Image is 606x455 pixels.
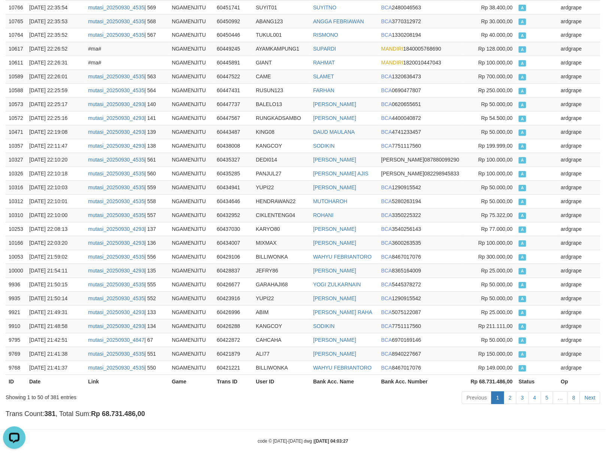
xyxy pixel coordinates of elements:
td: | 555 [85,278,169,292]
td: 4741233457 [378,125,463,139]
a: WAHYU FEBRIANTORO [313,365,372,371]
a: [PERSON_NAME] RAHA [313,310,372,316]
td: 10326 [6,167,26,181]
td: 60426677 [214,278,253,292]
td: 082298945833 [378,167,463,181]
td: | 136 [85,236,169,250]
td: [DATE] 22:10:00 [26,208,85,222]
td: 10588 [6,84,26,97]
td: 10327 [6,153,26,167]
a: [PERSON_NAME] [313,157,356,163]
a: mutasi_20250930_4293 [88,323,144,329]
span: BCA [381,282,392,288]
td: [DATE] 22:25:16 [26,111,85,125]
td: JEFRY86 [253,264,310,278]
td: 10312 [6,195,26,208]
td: 60434007 [214,236,253,250]
td: | 552 [85,292,169,305]
a: mutasi_20250930_4535 [88,171,144,177]
td: 5280263194 [378,195,463,208]
td: 10766 [6,0,26,14]
td: NGAMENJITU [169,236,214,250]
td: GIANT [253,56,310,70]
td: | 564 [85,84,169,97]
td: ardgrape [558,111,600,125]
td: [DATE] 22:35:53 [26,14,85,28]
td: NGAMENJITU [169,195,214,208]
td: ardgrape [558,264,600,278]
td: [DATE] 21:54:11 [26,264,85,278]
td: NGAMENJITU [169,222,214,236]
a: mutasi_20250930_4293 [88,268,144,274]
td: 1820010447043 [378,56,463,70]
td: 10310 [6,208,26,222]
td: NGAMENJITU [169,264,214,278]
a: mutasi_20250930_4535 [88,296,144,302]
a: mutasi_20250930_4535 [88,88,144,94]
td: 60445891 [214,56,253,70]
span: BCA [381,129,392,135]
td: ardgrape [558,181,600,195]
a: [PERSON_NAME] [313,351,356,357]
td: 10316 [6,181,26,195]
a: mutasi_20250930_4535 [88,74,144,80]
td: 1320636473 [378,70,463,84]
td: RUSUN123 [253,84,310,97]
td: [DATE] 22:25:17 [26,97,85,111]
td: AYAMKAMPUNG1 [253,42,310,56]
a: [PERSON_NAME] [313,185,356,191]
td: 8365164009 [378,264,463,278]
td: 60437030 [214,222,253,236]
a: SUPARDI [313,46,336,52]
span: BCA [381,74,392,80]
a: mutasi_20250930_4293 [88,115,144,121]
td: ardgrape [558,153,600,167]
td: | 558 [85,195,169,208]
td: NGAMENJITU [169,14,214,28]
td: NGAMENJITU [169,70,214,84]
td: | 561 [85,153,169,167]
td: NGAMENJITU [169,111,214,125]
td: | 563 [85,70,169,84]
td: [DATE] 22:26:31 [26,56,85,70]
td: 60434941 [214,181,253,195]
span: Rp 100.000,00 [478,171,513,177]
td: ardgrape [558,28,600,42]
td: NGAMENJITU [169,42,214,56]
td: ardgrape [558,195,600,208]
td: 9936 [6,278,26,292]
a: [PERSON_NAME] [313,296,356,302]
span: Approved [519,254,526,261]
span: Approved [519,19,526,25]
td: | 556 [85,250,169,264]
a: mutasi_20250930_4293 [88,129,144,135]
td: 60438008 [214,139,253,153]
a: MUTOHAROH [313,199,348,205]
td: SUYIT01 [253,0,310,14]
span: BCA [381,185,392,191]
td: 1290915542 [378,181,463,195]
span: Approved [519,5,526,11]
td: CIKLENTENG04 [253,208,310,222]
td: | 569 [85,0,169,14]
td: 10764 [6,28,26,42]
span: Approved [519,282,526,289]
td: ardgrape [558,56,600,70]
a: mutasi_20250930_4293 [88,310,144,316]
td: | 139 [85,125,169,139]
a: DAUD MAULANA [313,129,355,135]
a: mutasi_20250930_4535 [88,365,144,371]
td: [DATE] 22:35:54 [26,0,85,14]
span: BCA [381,213,392,219]
td: 10166 [6,236,26,250]
td: 60447522 [214,70,253,84]
a: SODIKIN [313,323,335,329]
td: 10765 [6,14,26,28]
td: 0620655651 [378,97,463,111]
td: RUNGKADSAMBO [253,111,310,125]
td: 60451741 [214,0,253,14]
td: NGAMENJITU [169,139,214,153]
a: mutasi_20250930_4535 [88,185,144,191]
td: NGAMENJITU [169,84,214,97]
td: 1290915542 [378,292,463,305]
